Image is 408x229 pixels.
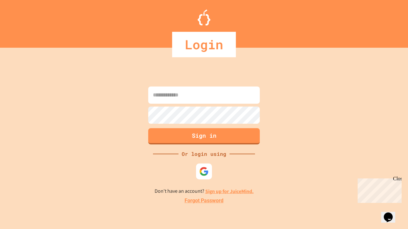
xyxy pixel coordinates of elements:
div: Chat with us now!Close [3,3,44,40]
a: Sign up for JuiceMind. [205,188,254,195]
img: Logo.svg [198,10,210,25]
iframe: chat widget [381,204,402,223]
iframe: chat widget [355,176,402,203]
button: Sign in [148,128,260,144]
div: Login [172,32,236,57]
img: google-icon.svg [199,167,209,176]
p: Don't have an account? [155,187,254,195]
div: Or login using [178,150,229,158]
a: Forgot Password [185,197,223,205]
